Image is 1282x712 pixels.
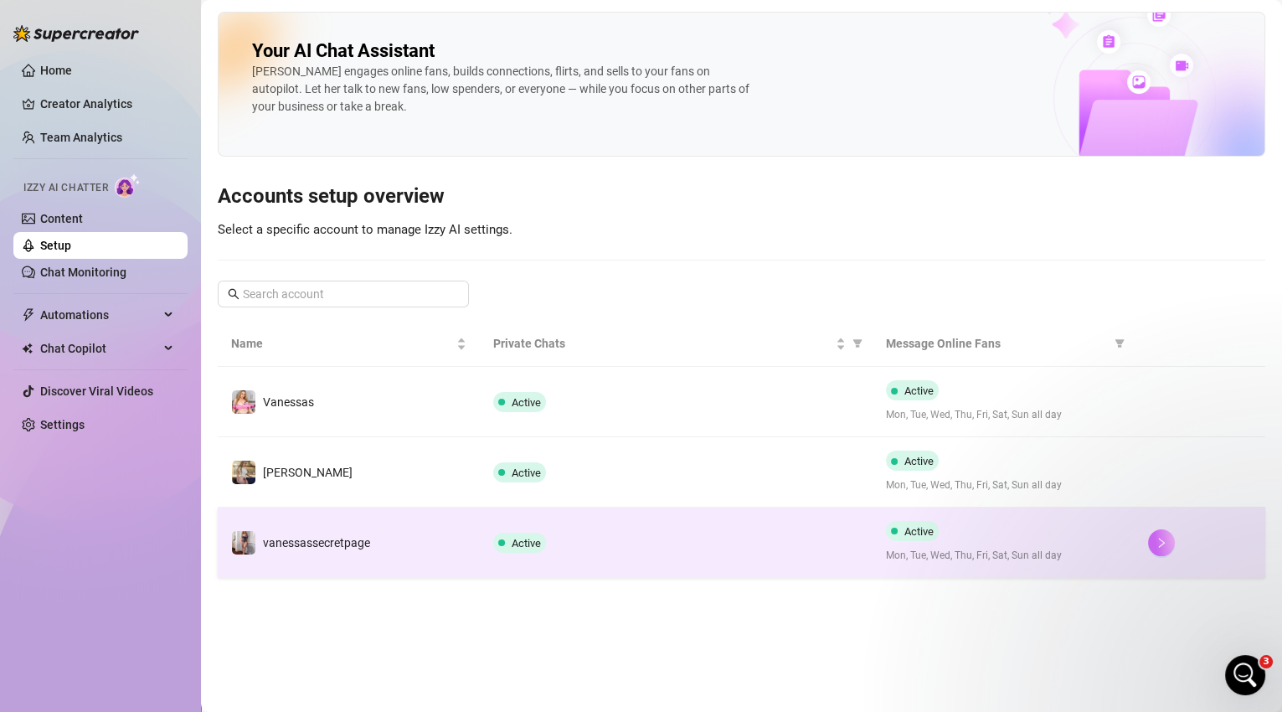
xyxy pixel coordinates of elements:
img: vanessa [232,461,255,484]
th: Name [218,321,480,367]
span: Vanessas [263,395,314,409]
div: Thanks for understanding! 😊 Let me know if you need anything else. [27,92,261,125]
span: Active [904,455,934,467]
a: Content [40,212,83,225]
div: hey there, when izzy bumps peoples shes not responding to the chat, why is that? [74,480,308,529]
span: Izzy AI Chatter [23,180,108,196]
div: joined the conversation [72,264,286,279]
span: Mon, Tue, Wed, Thu, Fri, Sat, Sun all day [886,477,1121,493]
a: Discover Viral Videos [40,384,153,398]
div: [PERSON_NAME] engages online fans, builds connections, flirts, and sells to your fans on autopilo... [252,63,754,116]
div: [DATE] [13,447,322,470]
textarea: Message… [14,513,321,542]
span: Mon, Tue, Wed, Thu, Fri, Sat, Sun all day [886,407,1121,423]
span: Select a specific account to manage Izzy AI settings. [218,222,512,237]
span: [PERSON_NAME] [263,466,353,479]
span: filter [1111,331,1128,356]
a: Setup [40,239,71,252]
h3: Accounts setup overview [218,183,1265,210]
h2: Your AI Chat Assistant [252,39,435,63]
img: Vanessas [232,390,255,414]
div: [PERSON_NAME] • [DATE] [27,420,158,431]
h1: [PERSON_NAME] [81,8,190,21]
div: Thanks for understanding! 😊 Let me know if you need anything else. [13,82,275,135]
span: Private Chats [493,334,832,353]
a: Settings [40,418,85,431]
span: thunderbolt [22,308,35,322]
span: Chat Copilot [40,335,159,362]
div: Vanessa says… [13,470,322,541]
span: Automations [40,302,159,328]
img: Chat Copilot [22,343,33,354]
img: vanessassecretpage [232,531,255,555]
span: Active [512,537,541,549]
div: hey there, when izzy bumps peoples shes not responding to the chat, why is that? [60,470,322,539]
a: Creator Analytics [40,90,174,117]
div: how do i make izzy more sales oriented. i know there was a setting [60,171,322,224]
div: Giselle says… [13,44,322,82]
div: Giselle says… [13,82,322,148]
iframe: Intercom live chat [1225,655,1265,695]
b: Giselle [100,49,138,60]
div: Profile image for Tanya [50,263,67,280]
span: Name [231,334,453,353]
img: AI Chatter [115,173,141,198]
button: Emoji picker [26,549,39,562]
div: joined the conversation [100,47,258,62]
span: Active [904,384,934,397]
div: Hi [PERSON_NAME], to make Izzy more sales-oriented, you need to pick an Aggressive selling strate... [13,299,275,418]
div: [DATE] [13,148,322,171]
div: Vanessa says… [13,171,322,237]
span: filter [1115,338,1125,348]
span: 3 [1259,655,1273,668]
span: Message Online Fans [886,334,1108,353]
span: filter [849,331,866,356]
div: Tanya says… [13,299,322,448]
span: Active [512,396,541,409]
button: go back [11,7,43,39]
span: filter [852,338,862,348]
span: right [1156,537,1167,549]
span: Mon, Tue, Wed, Thu, Fri, Sat, Sun all day [886,548,1121,564]
a: Home [40,64,72,77]
div: Close [294,7,324,37]
div: Tanya says… [13,261,322,299]
img: logo-BBDzfeDw.svg [13,25,139,42]
span: search [228,288,239,300]
div: [DATE] [13,238,322,261]
div: Hi [PERSON_NAME], to make Izzy more sales-oriented, you need to pick an Aggressive selling strate... [27,309,261,408]
div: how do i make izzy more sales oriented. i know there was a setting [74,181,308,214]
span: vanessassecretpage [263,536,370,549]
img: Profile image for Giselle [78,46,95,63]
button: Gif picker [53,549,66,562]
b: [PERSON_NAME] [72,266,166,277]
button: right [1148,529,1175,556]
button: Home [262,7,294,39]
a: Team Analytics [40,131,122,144]
input: Search account [243,285,445,303]
span: Active [512,467,541,479]
p: Active [DATE] [81,21,155,38]
div: Profile image for Tanya [48,9,75,36]
th: Private Chats [480,321,873,367]
span: Active [904,525,934,538]
button: Upload attachment [80,549,93,562]
a: Chat Monitoring [40,266,126,279]
button: Send a message… [287,542,314,569]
